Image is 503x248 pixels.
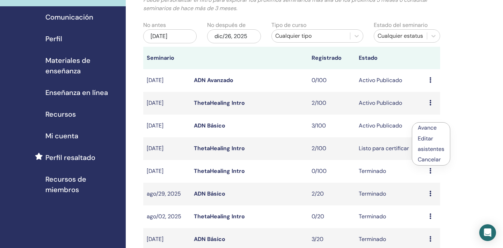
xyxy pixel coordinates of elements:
td: Terminado [355,183,426,205]
td: [DATE] [143,115,190,137]
div: dic/26, 2025 [207,29,261,43]
span: Perfil [45,34,62,44]
a: Avance [418,124,437,131]
span: Recursos [45,109,76,119]
td: Terminado [355,205,426,228]
a: ThetaHealing Intro [194,145,245,152]
div: Cualquier estatus [378,32,423,40]
td: 0/100 [308,69,355,92]
th: Registrado [308,47,355,69]
a: ADN Básico [194,122,225,129]
th: Seminario [143,47,190,69]
span: Comunicación [45,12,93,22]
a: ThetaHealing Intro [194,213,245,220]
a: asistentes [418,145,444,153]
a: ADN Básico [194,190,225,197]
a: ThetaHealing Intro [194,167,245,175]
div: Open Intercom Messenger [479,224,496,241]
span: Mi cuenta [45,131,78,141]
td: 3/100 [308,115,355,137]
td: Terminado [355,160,426,183]
span: Materiales de enseñanza [45,55,120,76]
a: Editar [418,135,433,142]
td: [DATE] [143,92,190,115]
div: Cualquier tipo [275,32,347,40]
span: Perfil resaltado [45,152,95,163]
td: [DATE] [143,160,190,183]
td: 0/20 [308,205,355,228]
td: 2/20 [308,183,355,205]
label: No antes [143,21,166,29]
td: 0/100 [308,160,355,183]
td: [DATE] [143,69,190,92]
a: ThetaHealing Intro [194,99,245,107]
a: ADN Avanzado [194,76,233,84]
td: 2/100 [308,137,355,160]
td: ago/29, 2025 [143,183,190,205]
a: ADN Básico [194,235,225,243]
p: Cancelar [418,155,444,164]
div: [DATE] [143,29,197,43]
span: Recursos de miembros [45,174,120,195]
td: Activo Publicado [355,69,426,92]
label: No después de [207,21,246,29]
td: [DATE] [143,137,190,160]
td: ago/02, 2025 [143,205,190,228]
label: Tipo de curso [271,21,306,29]
label: Estado del seminario [374,21,428,29]
td: Activo Publicado [355,92,426,115]
td: 2/100 [308,92,355,115]
td: Activo Publicado [355,115,426,137]
span: Enseñanza en línea [45,87,108,98]
td: Listo para certificar [355,137,426,160]
th: Estado [355,47,426,69]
